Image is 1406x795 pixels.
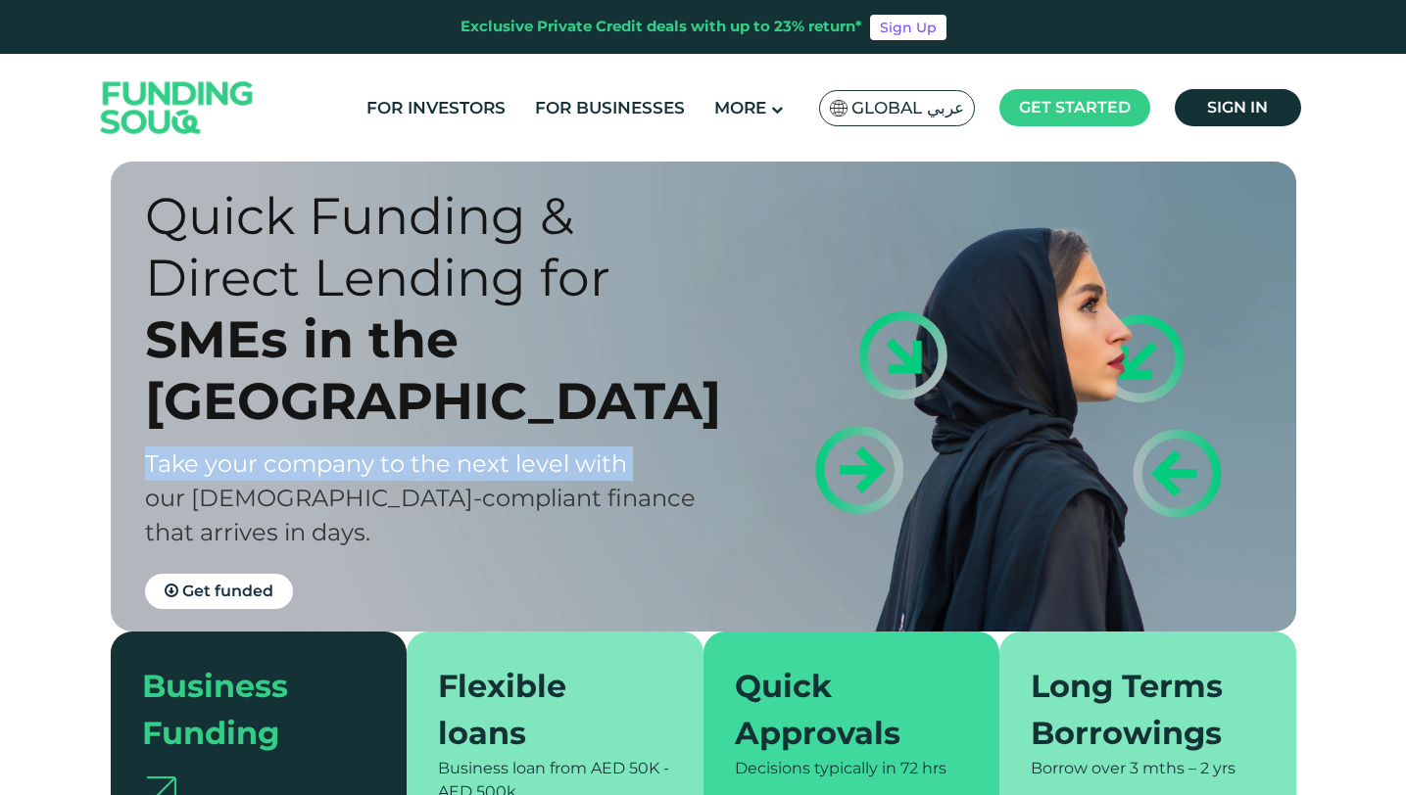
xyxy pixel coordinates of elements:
[1207,98,1268,117] span: Sign in
[530,92,690,124] a: For Businesses
[182,582,273,600] span: Get funded
[145,185,738,308] div: Quick Funding & Direct Lending for
[438,663,649,757] div: Flexible loans
[1019,98,1131,117] span: Get started
[142,663,353,757] div: Business Funding
[81,59,273,158] img: Logo
[870,15,946,40] a: Sign Up
[438,759,587,777] span: Business loan from
[145,308,738,432] div: SMEs in the [GEOGRAPHIC_DATA]
[735,759,897,777] span: Decisions typically in
[830,100,848,117] img: SA Flag
[1031,663,1241,757] div: Long Terms Borrowings
[714,98,766,117] span: More
[145,574,293,609] a: Get funded
[1031,759,1126,777] span: Borrow over
[851,97,964,119] span: Global عربي
[735,663,945,757] div: Quick Approvals
[1175,89,1301,126] a: Sign in
[145,449,696,546] span: Take your company to the next level with our [DEMOGRAPHIC_DATA]-compliant finance that arrives in...
[362,92,510,124] a: For Investors
[1130,759,1236,777] span: 3 mths – 2 yrs
[900,759,946,777] span: 72 hrs
[461,16,862,38] div: Exclusive Private Credit deals with up to 23% return*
